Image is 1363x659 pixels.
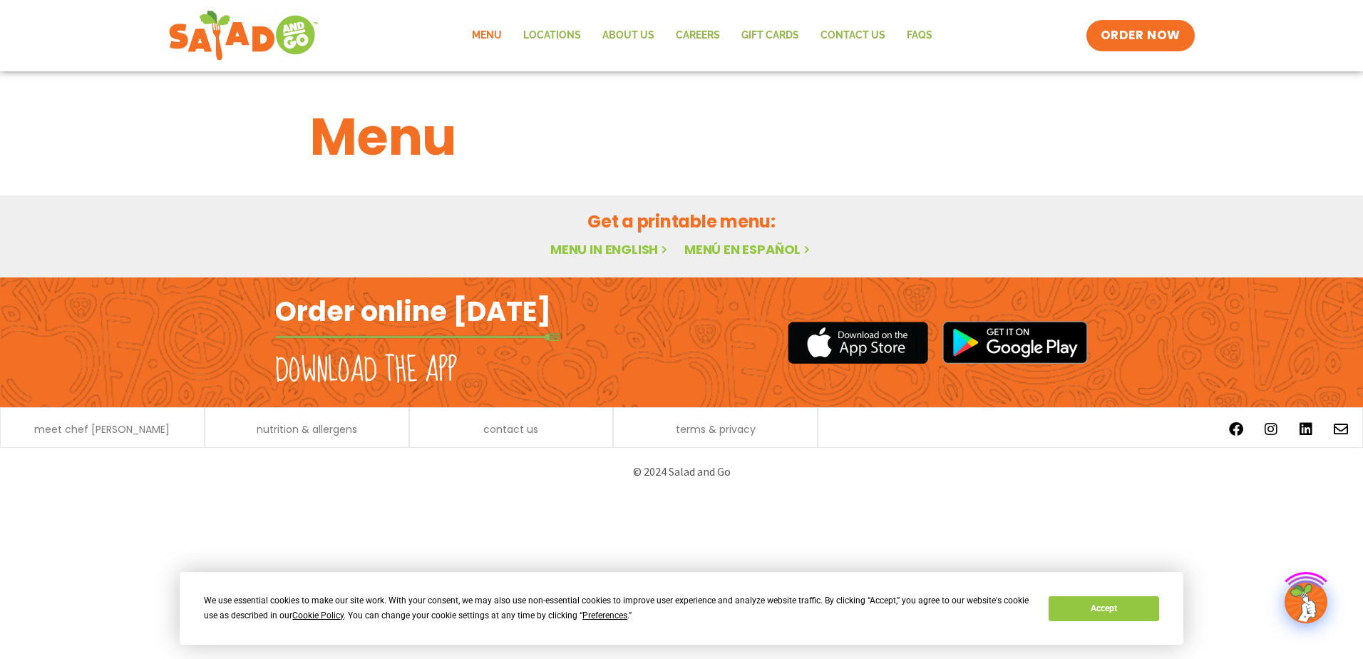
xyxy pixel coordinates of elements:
div: Cookie Consent Prompt [180,572,1183,645]
a: Contact Us [810,19,896,52]
span: ORDER NOW [1101,27,1181,44]
a: ORDER NOW [1086,20,1195,51]
img: appstore [788,320,928,366]
a: meet chef [PERSON_NAME] [34,424,170,434]
h2: Download the app [275,351,457,391]
img: new-SAG-logo-768×292 [168,7,319,64]
a: Menu [461,19,513,52]
a: FAQs [896,19,943,52]
img: google_play [942,321,1088,364]
a: Menu in English [550,240,670,258]
p: © 2024 Salad and Go [282,462,1081,481]
a: terms & privacy [676,424,756,434]
span: Cookie Policy [292,611,344,620]
span: Preferences [582,611,627,620]
button: Accept [1049,596,1158,621]
div: We use essential cookies to make our site work. With your consent, we may also use non-essential ... [204,593,1032,623]
a: Locations [513,19,592,52]
a: nutrition & allergens [257,424,357,434]
a: contact us [483,424,538,434]
a: GIFT CARDS [731,19,810,52]
h2: Order online [DATE] [275,294,551,329]
a: Careers [665,19,731,52]
nav: Menu [461,19,943,52]
a: Menú en español [684,240,813,258]
h1: Menu [310,98,1053,175]
h2: Get a printable menu: [310,209,1053,234]
img: fork [275,333,560,341]
a: About Us [592,19,665,52]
